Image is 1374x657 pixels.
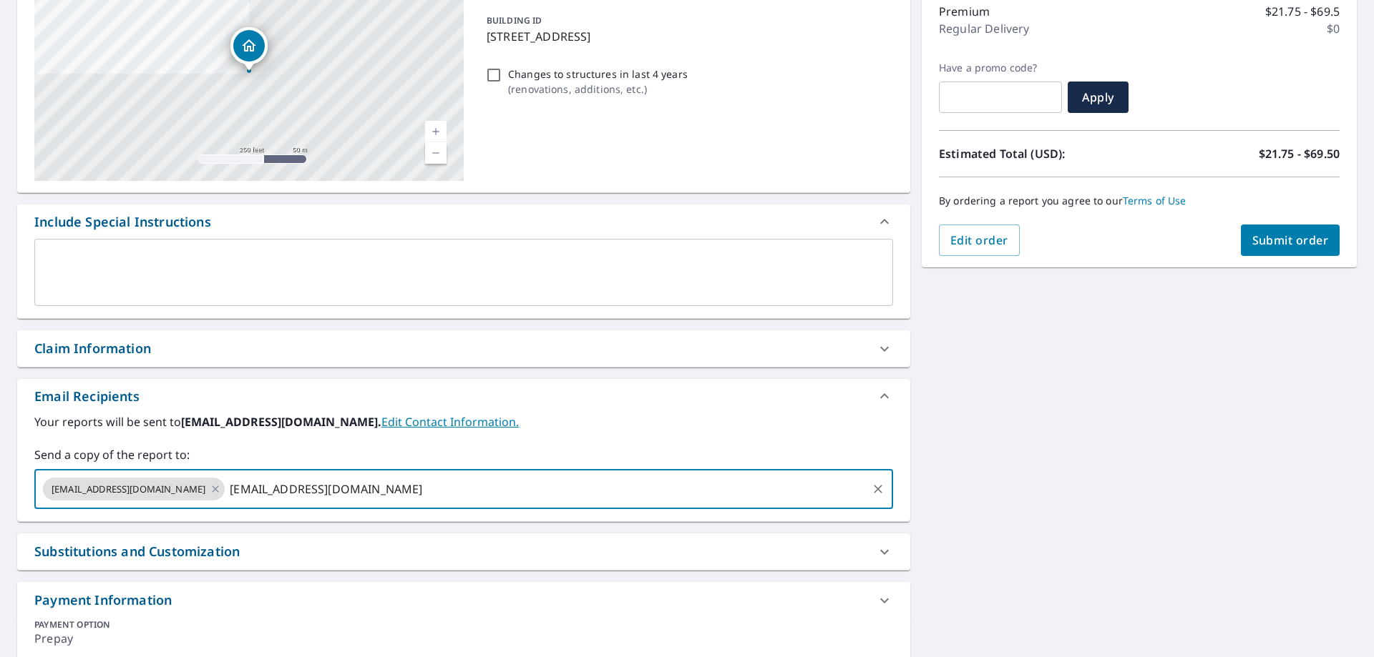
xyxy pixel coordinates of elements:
p: $21.75 - $69.5 [1265,3,1340,20]
a: EditContactInfo [381,414,519,430]
div: Include Special Instructions [34,212,211,232]
p: $0 [1327,20,1340,37]
label: Have a promo code? [939,61,1062,74]
div: PAYMENT OPTION [34,618,893,631]
div: [EMAIL_ADDRESS][DOMAIN_NAME] [43,478,225,500]
p: Estimated Total (USD): [939,145,1139,162]
div: Claim Information [34,339,151,358]
button: Apply [1068,81,1129,113]
div: Email Recipients [34,387,140,406]
p: Regular Delivery [939,20,1029,37]
label: Your reports will be sent to [34,413,893,430]
p: Premium [939,3,990,20]
div: Payment Information [17,582,910,618]
span: Edit order [950,232,1008,248]
div: Substitutions and Customization [17,533,910,570]
div: Substitutions and Customization [34,542,240,561]
button: Clear [868,479,888,499]
p: By ordering a report you agree to our [939,194,1340,207]
span: [EMAIL_ADDRESS][DOMAIN_NAME] [43,483,214,496]
span: Apply [1079,89,1117,105]
p: BUILDING ID [487,14,542,26]
b: [EMAIL_ADDRESS][DOMAIN_NAME]. [181,414,381,430]
p: $21.75 - $69.50 [1259,145,1340,162]
button: Submit order [1241,224,1340,256]
span: Submit order [1252,232,1329,248]
div: Email Recipients [17,379,910,413]
a: Current Level 17, Zoom Out [425,142,447,164]
button: Edit order [939,224,1020,256]
p: [STREET_ADDRESS] [487,28,887,45]
p: Changes to structures in last 4 years [508,66,688,81]
p: ( renovations, additions, etc. ) [508,81,688,97]
div: Payment Information [34,591,172,610]
a: Current Level 17, Zoom In [425,121,447,142]
label: Send a copy of the report to: [34,446,893,463]
div: Claim Information [17,330,910,367]
div: Include Special Instructions [17,204,910,239]
a: Terms of Use [1123,194,1187,207]
div: Dropped pin, building 1, Residential property, 3009 Wembley Park Rd Lake Oswego, OR 97034 [230,27,268,71]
